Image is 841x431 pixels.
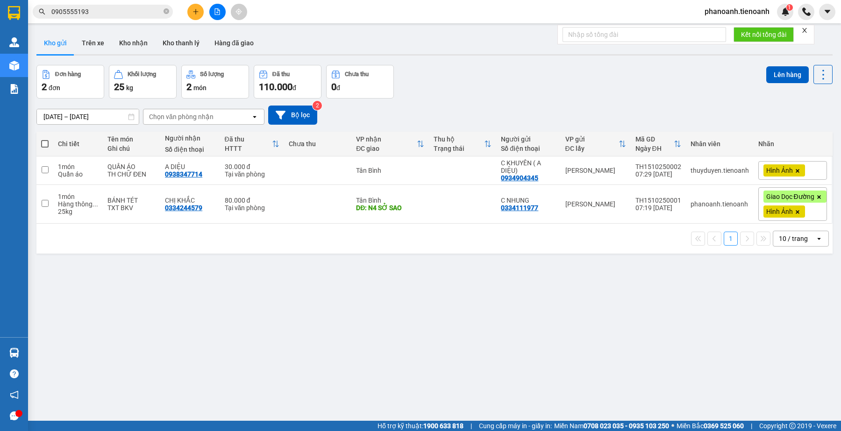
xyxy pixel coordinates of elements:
span: 110.000 [259,81,292,92]
svg: open [251,113,258,120]
sup: 2 [313,101,322,110]
input: Select a date range. [37,109,139,124]
div: Đơn hàng [55,71,81,78]
div: 25 kg [58,208,98,215]
div: Chọn văn phòng nhận [149,112,214,121]
div: TXT BKV [107,204,156,212]
span: Kết nối tổng đài [741,29,786,40]
button: Bộ lọc [268,106,317,125]
input: Nhập số tổng đài [563,27,726,42]
div: Số lượng [200,71,224,78]
div: 80.000 đ [225,197,279,204]
span: aim [235,8,242,15]
span: Miền Nam [554,421,669,431]
span: copyright [789,423,796,429]
div: phanoanh.tienoanh [691,200,749,208]
img: warehouse-icon [9,37,19,47]
div: Số điện thoại [501,145,556,152]
button: aim [231,4,247,20]
div: Ghi chú [107,145,156,152]
div: thuyduyen.tienoanh [691,167,749,174]
div: A DIỆU [165,163,215,170]
button: caret-down [819,4,835,20]
div: TH1510250001 [635,197,681,204]
div: Tân Bình [356,167,424,174]
button: Kho gửi [36,32,74,54]
span: Hỗ trợ kỹ thuật: [378,421,463,431]
div: 1 món [58,163,98,170]
div: Người nhận [165,134,215,142]
th: Toggle SortBy [220,132,284,156]
div: C NHUNG [501,197,556,204]
div: Tại văn phòng [225,204,279,212]
div: 07:19 [DATE] [635,204,681,212]
span: message [10,411,19,420]
div: 0334111977 [501,204,538,212]
span: Hình Ảnh [766,166,793,175]
span: | [470,421,472,431]
div: Nhãn [758,140,827,148]
img: logo-vxr [8,6,20,20]
button: 1 [724,232,738,246]
span: Giao Dọc Đường [766,192,814,201]
button: Lên hàng [766,66,809,83]
div: Đã thu [225,135,272,143]
span: close [801,27,808,34]
span: close-circle [164,8,169,14]
span: kg [126,84,133,92]
button: Kết nối tổng đài [734,27,794,42]
div: Chưa thu [345,71,369,78]
div: 1 món [58,193,98,200]
th: Toggle SortBy [631,132,686,156]
strong: 0708 023 035 - 0935 103 250 [584,422,669,430]
div: Khối lượng [128,71,156,78]
span: | [751,421,752,431]
span: plus [192,8,199,15]
span: Miền Bắc [677,421,744,431]
div: ĐC lấy [565,145,619,152]
img: phone-icon [802,7,811,16]
span: caret-down [823,7,832,16]
button: Số lượng2món [181,65,249,99]
span: notification [10,390,19,399]
div: Chưa thu [289,140,347,148]
button: Kho nhận [112,32,155,54]
div: BÁNH TÉT [107,197,156,204]
div: Tên món [107,135,156,143]
div: Tân Bình [356,197,424,204]
div: 0938347714 [165,170,202,178]
span: Hình Ảnh [766,207,793,216]
span: ... [93,200,98,208]
span: 0 [331,81,336,92]
div: 30.000 đ [225,163,279,170]
div: Tại văn phòng [225,170,279,178]
span: 25 [114,81,124,92]
div: VP gửi [565,135,619,143]
div: Người gửi [501,135,556,143]
span: đ [336,84,340,92]
div: Đã thu [272,71,290,78]
div: 0334244579 [165,204,202,212]
div: TH1510250002 [635,163,681,170]
div: DĐ: N4 SỞ SAO [356,204,424,212]
span: search [39,8,45,15]
div: C KHUYÊN ( A DIỆU) [501,159,556,174]
span: món [193,84,207,92]
div: TH CHỮ ĐEN [107,170,156,178]
img: solution-icon [9,84,19,94]
span: 1 [788,4,791,11]
div: CHỊ KHẮC [165,197,215,204]
button: file-add [209,4,226,20]
div: 10 / trang [779,234,808,243]
div: HTTT [225,145,272,152]
button: plus [187,4,204,20]
button: Trên xe [74,32,112,54]
div: Ngày ĐH [635,145,674,152]
button: Chưa thu0đ [326,65,394,99]
div: Mã GD [635,135,674,143]
button: Đã thu110.000đ [254,65,321,99]
button: Đơn hàng2đơn [36,65,104,99]
th: Toggle SortBy [561,132,631,156]
sup: 1 [786,4,793,11]
span: 2 [186,81,192,92]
